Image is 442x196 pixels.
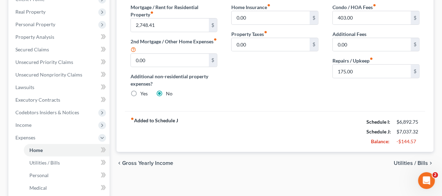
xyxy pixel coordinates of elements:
i: fiber_manual_record [264,30,267,34]
label: Additional Fees [332,30,366,38]
a: Property Analysis [10,31,110,43]
label: Repairs / Upkeep [332,57,373,64]
strong: Schedule J: [366,129,391,135]
i: chevron_left [117,160,122,166]
span: Medical [29,185,47,191]
span: Executory Contracts [15,97,60,103]
i: chevron_right [428,160,434,166]
a: Lawsuits [10,81,110,94]
div: $ [209,54,217,67]
span: Personal Property [15,21,55,27]
div: $ [209,19,217,32]
span: Utilities / Bills [29,160,60,166]
i: fiber_manual_record [150,11,154,14]
i: fiber_manual_record [267,3,271,7]
i: fiber_manual_record [370,57,373,60]
div: $7,037.32 [397,128,420,135]
input: -- [333,11,411,24]
span: Codebtors Insiders & Notices [15,109,79,115]
label: Additional non-residential property expenses? [131,73,218,87]
input: -- [333,65,411,78]
button: chevron_left Gross Yearly Income [117,160,173,166]
button: Utilities / Bills chevron_right [394,160,434,166]
input: -- [333,38,411,51]
a: Medical [24,182,110,194]
span: Expenses [15,135,35,140]
span: 2 [433,172,438,178]
label: 2nd Mortgage / Other Home Expenses [131,38,218,53]
span: Utilities / Bills [394,160,428,166]
span: Gross Yearly Income [122,160,173,166]
div: $ [411,65,419,78]
label: Condo / HOA Fees [332,3,376,11]
div: $ [411,11,419,24]
span: Unsecured Nonpriority Claims [15,72,82,78]
span: Personal [29,172,49,178]
input: -- [131,54,209,67]
span: Lawsuits [15,84,34,90]
div: $ [310,38,318,51]
i: fiber_manual_record [131,117,134,121]
label: No [166,90,173,97]
span: Property Analysis [15,34,54,40]
span: Secured Claims [15,46,49,52]
label: Yes [140,90,148,97]
div: $6,892.75 [397,118,420,125]
span: Real Property [15,9,45,15]
div: -$144.57 [397,138,420,145]
i: fiber_manual_record [213,38,217,41]
strong: Added to Schedule J [131,117,178,146]
input: -- [232,11,310,24]
iframe: Intercom live chat [418,172,435,189]
a: Home [24,144,110,157]
span: Income [15,122,31,128]
a: Unsecured Nonpriority Claims [10,68,110,81]
div: $ [411,38,419,51]
span: Unsecured Priority Claims [15,59,73,65]
label: Home Insurance [231,3,271,11]
a: Personal [24,169,110,182]
a: Secured Claims [10,43,110,56]
strong: Schedule I: [366,119,390,125]
div: $ [310,11,318,24]
a: Utilities / Bills [24,157,110,169]
a: Unsecured Priority Claims [10,56,110,68]
strong: Balance: [371,138,390,144]
input: -- [232,38,310,51]
a: Executory Contracts [10,94,110,106]
span: Home [29,147,43,153]
label: Mortgage / Rent for Residential Property [131,3,218,18]
i: fiber_manual_record [373,3,376,7]
input: -- [131,19,209,32]
label: Property Taxes [231,30,267,38]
